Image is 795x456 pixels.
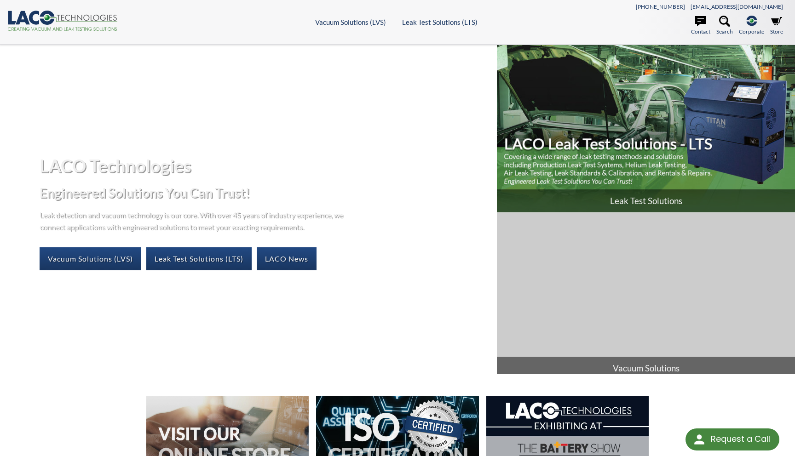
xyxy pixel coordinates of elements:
a: LACO News [257,247,317,270]
span: Corporate [739,27,764,36]
div: Request a Call [711,428,770,450]
a: Vacuum Solutions [497,213,795,380]
h2: Engineered Solutions You Can Trust! [40,184,490,201]
span: Vacuum Solutions [497,357,795,380]
a: [EMAIL_ADDRESS][DOMAIN_NAME] [691,3,783,10]
p: Leak detection and vacuum technology is our core. With over 45 years of industry experience, we c... [40,209,348,232]
a: [PHONE_NUMBER] [636,3,685,10]
img: LACO Leak Test Solutions - LTS header [497,45,795,212]
a: Vacuum Solutions (LVS) [40,247,141,270]
a: Vacuum Solutions (LVS) [315,18,386,26]
a: Contact [691,16,710,36]
a: Leak Test Solutions [497,45,795,212]
a: Search [716,16,733,36]
img: round button [692,432,707,447]
span: Leak Test Solutions [497,189,795,212]
a: Store [770,16,783,36]
a: Leak Test Solutions (LTS) [402,18,478,26]
h1: LACO Technologies [40,154,490,177]
a: Leak Test Solutions (LTS) [146,247,252,270]
div: Request a Call [686,428,779,450]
